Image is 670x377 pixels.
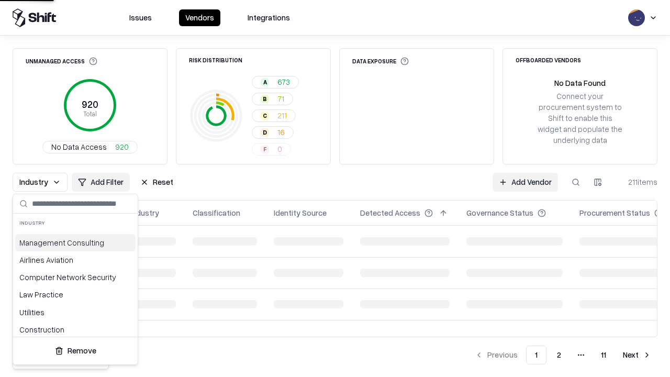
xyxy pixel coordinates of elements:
div: Construction [15,321,136,338]
div: Airlines Aviation [15,251,136,269]
div: Law Practice [15,286,136,303]
div: Management Consulting [15,234,136,251]
div: Utilities [15,304,136,321]
div: Suggestions [13,232,138,337]
div: Computer Network Security [15,269,136,286]
div: Industry [13,214,138,232]
button: Remove [17,341,133,360]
